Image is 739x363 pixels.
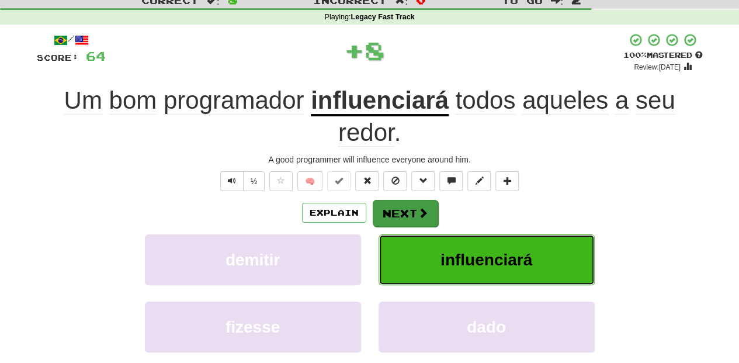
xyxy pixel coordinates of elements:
[218,171,265,191] div: Text-to-speech controls
[373,200,438,227] button: Next
[37,33,106,47] div: /
[37,154,703,165] div: A good programmer will influence everyone around him.
[379,302,595,352] button: dado
[164,87,304,115] span: programador
[379,234,595,285] button: influenciará
[615,87,629,115] span: a
[455,87,515,115] span: todos
[269,171,293,191] button: Favorite sentence (alt+f)
[297,171,322,191] button: 🧠
[467,171,491,191] button: Edit sentence (alt+d)
[440,251,532,269] span: influenciará
[439,171,463,191] button: Discuss sentence (alt+u)
[365,36,385,65] span: 8
[225,318,280,336] span: fizesse
[311,87,449,116] u: influenciará
[64,87,102,115] span: Um
[411,171,435,191] button: Grammar (alt+g)
[623,50,647,60] span: 100 %
[634,63,681,71] small: Review: [DATE]
[243,171,265,191] button: ½
[636,87,675,115] span: seu
[145,234,361,285] button: demitir
[220,171,244,191] button: Play sentence audio (ctl+space)
[495,171,519,191] button: Add to collection (alt+a)
[623,50,703,61] div: Mastered
[338,87,675,147] span: .
[467,318,506,336] span: dado
[522,87,608,115] span: aqueles
[302,203,366,223] button: Explain
[225,251,280,269] span: demitir
[383,171,407,191] button: Ignore sentence (alt+i)
[351,13,414,21] strong: Legacy Fast Track
[327,171,351,191] button: Set this sentence to 100% Mastered (alt+m)
[86,49,106,63] span: 64
[109,87,157,115] span: bom
[145,302,361,352] button: fizesse
[355,171,379,191] button: Reset to 0% Mastered (alt+r)
[344,33,365,68] span: +
[37,53,79,63] span: Score:
[338,119,394,147] span: redor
